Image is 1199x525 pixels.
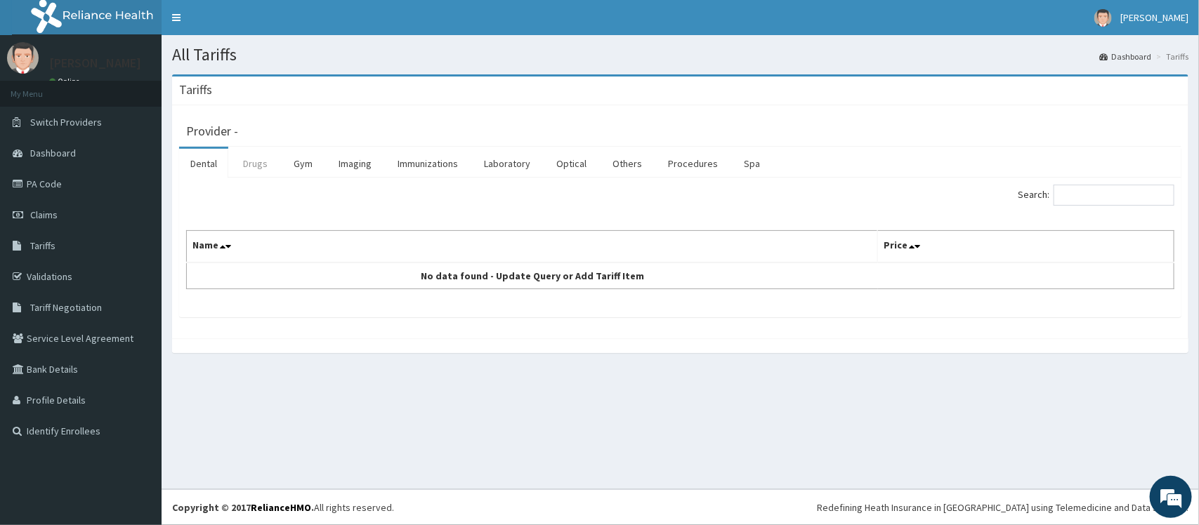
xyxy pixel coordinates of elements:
footer: All rights reserved. [162,489,1199,525]
a: Drugs [232,149,279,178]
a: Online [49,77,83,86]
img: User Image [7,42,39,74]
h1: All Tariffs [172,46,1188,64]
a: Imaging [327,149,383,178]
th: Price [878,231,1174,263]
a: Immunizations [386,149,469,178]
a: Gym [282,149,324,178]
a: Procedures [657,149,729,178]
a: Optical [545,149,598,178]
a: Laboratory [473,149,542,178]
a: RelianceHMO [251,501,311,514]
span: Switch Providers [30,116,102,128]
a: Others [601,149,653,178]
span: Dashboard [30,147,76,159]
a: Dashboard [1099,51,1151,62]
span: Tariffs [30,239,55,252]
a: Dental [179,149,228,178]
span: [PERSON_NAME] [1120,11,1188,24]
td: No data found - Update Query or Add Tariff Item [187,262,878,289]
label: Search: [1018,185,1174,206]
input: Search: [1054,185,1174,206]
strong: Copyright © 2017 . [172,501,314,514]
a: Spa [733,149,771,178]
h3: Provider - [186,125,238,138]
li: Tariffs [1153,51,1188,62]
div: Redefining Heath Insurance in [GEOGRAPHIC_DATA] using Telemedicine and Data Science! [817,500,1188,514]
h3: Tariffs [179,84,212,96]
p: [PERSON_NAME] [49,57,141,69]
span: Tariff Negotiation [30,301,102,314]
span: Claims [30,208,58,221]
img: User Image [1094,9,1112,27]
th: Name [187,231,878,263]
